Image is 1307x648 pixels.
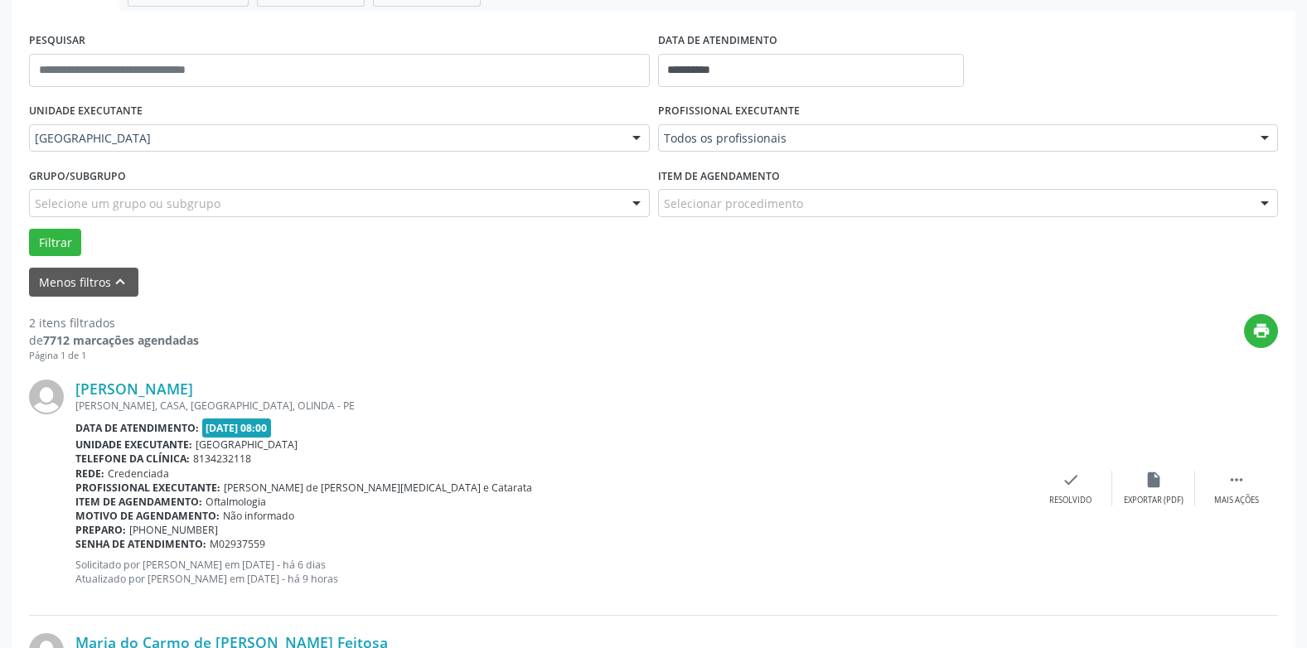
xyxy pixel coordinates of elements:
[664,130,1245,147] span: Todos os profissionais
[223,509,294,523] span: Não informado
[196,438,298,452] span: [GEOGRAPHIC_DATA]
[75,380,193,398] a: [PERSON_NAME]
[1124,495,1184,506] div: Exportar (PDF)
[1049,495,1092,506] div: Resolvido
[29,99,143,124] label: UNIDADE EXECUTANTE
[75,421,199,435] b: Data de atendimento:
[75,452,190,466] b: Telefone da clínica:
[43,332,199,348] strong: 7712 marcações agendadas
[29,349,199,363] div: Página 1 de 1
[658,28,777,54] label: DATA DE ATENDIMENTO
[75,523,126,537] b: Preparo:
[29,380,64,414] img: img
[75,558,1029,586] p: Solicitado por [PERSON_NAME] em [DATE] - há 6 dias Atualizado por [PERSON_NAME] em [DATE] - há 9 ...
[75,438,192,452] b: Unidade executante:
[210,537,265,551] span: M02937559
[75,495,202,509] b: Item de agendamento:
[129,523,218,537] span: [PHONE_NUMBER]
[29,163,126,189] label: Grupo/Subgrupo
[1062,471,1080,489] i: check
[1227,471,1246,489] i: 
[75,537,206,551] b: Senha de atendimento:
[35,195,220,212] span: Selecione um grupo ou subgrupo
[75,399,1029,413] div: [PERSON_NAME], CASA, [GEOGRAPHIC_DATA], OLINDA - PE
[658,99,800,124] label: PROFISSIONAL EXECUTANTE
[75,467,104,481] b: Rede:
[29,28,85,54] label: PESQUISAR
[29,268,138,297] button: Menos filtroskeyboard_arrow_up
[1214,495,1259,506] div: Mais ações
[664,195,803,212] span: Selecionar procedimento
[75,509,220,523] b: Motivo de agendamento:
[111,273,129,291] i: keyboard_arrow_up
[29,331,199,349] div: de
[193,452,251,466] span: 8134232118
[1145,471,1163,489] i: insert_drive_file
[658,163,780,189] label: Item de agendamento
[224,481,532,495] span: [PERSON_NAME] de [PERSON_NAME][MEDICAL_DATA] e Catarata
[1244,314,1278,348] button: print
[29,314,199,331] div: 2 itens filtrados
[206,495,266,509] span: Oftalmologia
[108,467,169,481] span: Credenciada
[1252,322,1271,340] i: print
[202,418,272,438] span: [DATE] 08:00
[35,130,616,147] span: [GEOGRAPHIC_DATA]
[29,229,81,257] button: Filtrar
[75,481,220,495] b: Profissional executante:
